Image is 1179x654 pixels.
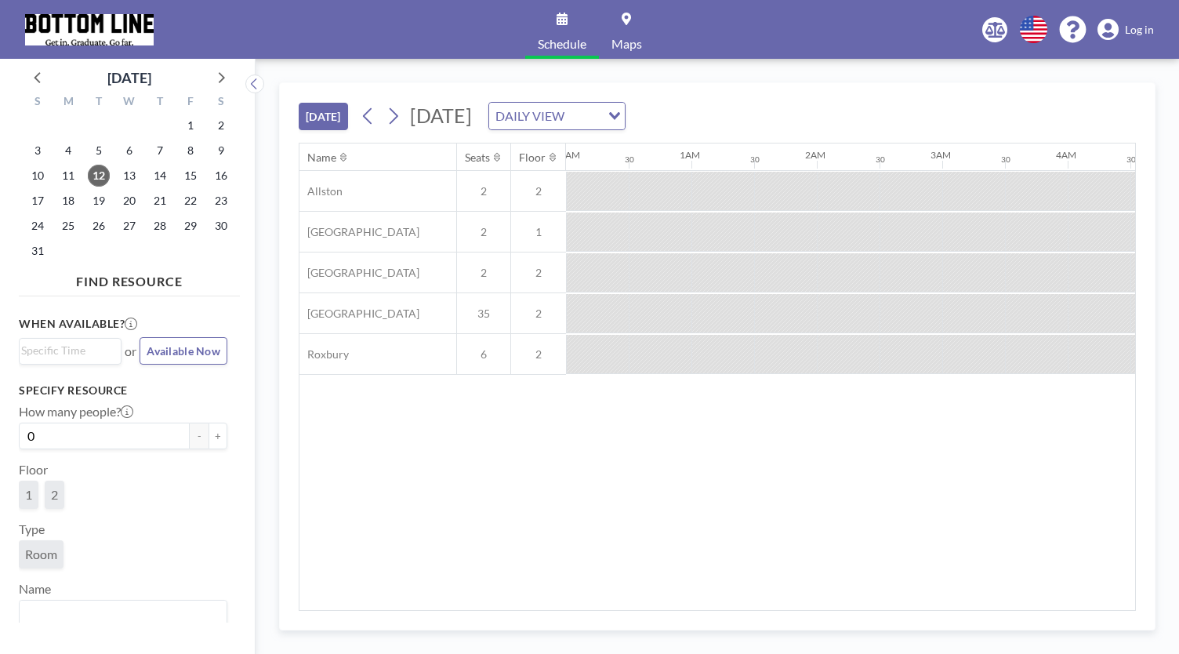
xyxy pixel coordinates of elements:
div: 12AM [554,149,580,161]
span: Wednesday, August 20, 2025 [118,190,140,212]
div: 2AM [805,149,825,161]
span: 6 [457,347,510,362]
a: Log in [1097,19,1154,41]
div: Search for option [20,339,121,362]
div: Seats [465,151,490,165]
button: + [209,423,227,449]
div: 30 [876,154,885,165]
span: 2 [511,266,566,280]
span: Friday, August 1, 2025 [180,114,201,136]
label: Floor [19,462,48,478]
div: T [144,93,175,113]
span: Saturday, August 16, 2025 [210,165,232,187]
span: 35 [457,307,510,321]
span: 2 [511,184,566,198]
div: Search for option [489,103,625,129]
span: Schedule [538,38,586,50]
div: S [23,93,53,113]
span: Sunday, August 17, 2025 [27,190,49,212]
button: - [190,423,209,449]
div: 4AM [1056,149,1076,161]
span: Saturday, August 2, 2025 [210,114,232,136]
span: Tuesday, August 12, 2025 [88,165,110,187]
label: Name [19,581,51,597]
span: Sunday, August 24, 2025 [27,215,49,237]
div: [DATE] [107,67,151,89]
span: Thursday, August 14, 2025 [149,165,171,187]
div: S [205,93,236,113]
span: or [125,343,136,359]
div: 3AM [931,149,951,161]
div: 1AM [680,149,700,161]
span: Saturday, August 9, 2025 [210,140,232,162]
span: 2 [457,266,510,280]
span: 2 [511,347,566,362]
span: [DATE] [410,104,472,127]
span: Maps [611,38,642,50]
span: 1 [511,225,566,239]
span: Room [25,547,57,562]
span: Monday, August 4, 2025 [57,140,79,162]
div: 30 [1001,154,1010,165]
input: Search for option [569,106,599,126]
span: [GEOGRAPHIC_DATA] [299,225,419,239]
div: T [84,93,114,113]
span: Friday, August 8, 2025 [180,140,201,162]
h3: Specify resource [19,383,227,398]
span: Roxbury [299,347,349,362]
span: Wednesday, August 6, 2025 [118,140,140,162]
div: 30 [625,154,634,165]
span: 2 [457,184,510,198]
span: Log in [1125,23,1154,37]
span: [GEOGRAPHIC_DATA] [299,266,419,280]
span: Monday, August 18, 2025 [57,190,79,212]
span: Tuesday, August 5, 2025 [88,140,110,162]
span: Thursday, August 21, 2025 [149,190,171,212]
div: M [53,93,84,113]
span: Monday, August 11, 2025 [57,165,79,187]
span: Wednesday, August 27, 2025 [118,215,140,237]
span: Friday, August 29, 2025 [180,215,201,237]
span: [GEOGRAPHIC_DATA] [299,307,419,321]
span: 2 [511,307,566,321]
div: F [175,93,205,113]
span: 2 [51,487,58,503]
span: Sunday, August 10, 2025 [27,165,49,187]
span: Monday, August 25, 2025 [57,215,79,237]
button: [DATE] [299,103,348,130]
input: Search for option [21,342,112,359]
img: organization-logo [25,14,154,45]
span: 1 [25,487,32,503]
span: Sunday, August 31, 2025 [27,240,49,262]
span: Friday, August 22, 2025 [180,190,201,212]
span: Friday, August 15, 2025 [180,165,201,187]
span: Available Now [147,344,220,358]
span: Sunday, August 3, 2025 [27,140,49,162]
h4: FIND RESOURCE [19,267,240,289]
div: Floor [519,151,546,165]
span: Thursday, August 28, 2025 [149,215,171,237]
div: Search for option [20,601,227,627]
span: Saturday, August 30, 2025 [210,215,232,237]
label: How many people? [19,404,133,420]
div: Name [307,151,336,165]
label: Type [19,521,45,537]
span: 2 [457,225,510,239]
span: Saturday, August 23, 2025 [210,190,232,212]
span: Thursday, August 7, 2025 [149,140,171,162]
span: Tuesday, August 19, 2025 [88,190,110,212]
div: 30 [750,154,760,165]
span: Allston [299,184,343,198]
button: Available Now [140,337,227,365]
span: Tuesday, August 26, 2025 [88,215,110,237]
span: Wednesday, August 13, 2025 [118,165,140,187]
input: Search for option [21,604,218,624]
div: 30 [1126,154,1136,165]
span: DAILY VIEW [492,106,568,126]
div: W [114,93,145,113]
